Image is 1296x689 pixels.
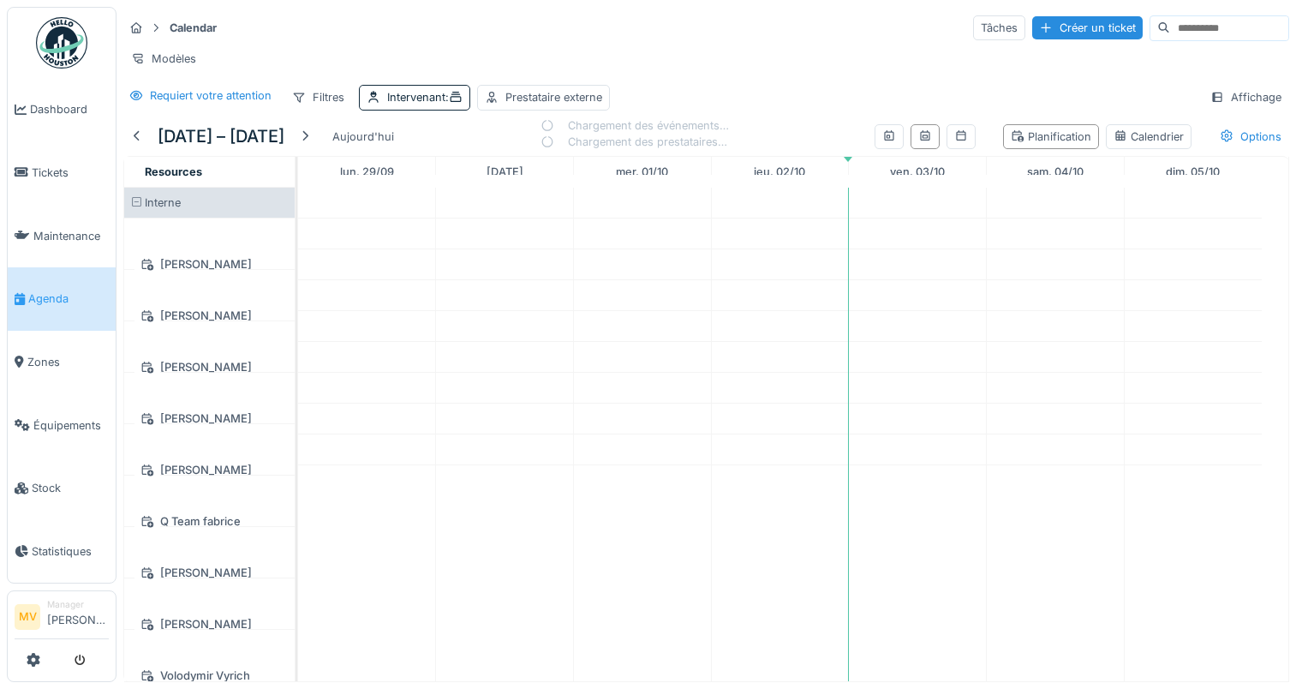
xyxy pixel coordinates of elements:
a: Agenda [8,267,116,331]
a: 4 octobre 2025 [1023,160,1088,183]
span: Tickets [32,165,109,181]
a: 30 septembre 2025 [482,160,528,183]
h5: [DATE] – [DATE] [158,126,284,147]
span: Dashboard [30,101,109,117]
a: MV Manager[PERSON_NAME] [15,598,109,639]
div: [PERSON_NAME] [134,614,284,635]
a: 3 octobre 2025 [886,160,949,183]
a: Statistiques [8,520,116,584]
div: Modèles [123,46,204,71]
div: Calendrier [1114,129,1184,145]
div: [PERSON_NAME] [134,459,284,481]
span: Équipements [33,417,109,434]
li: [PERSON_NAME] [47,598,109,635]
div: Affichage [1203,85,1289,110]
span: Agenda [28,291,109,307]
div: Tâches [973,15,1025,40]
a: Stock [8,457,116,520]
div: Volodymir Vyrich [134,665,284,686]
span: Interne [145,196,181,209]
a: 1 octobre 2025 [612,160,672,183]
div: Intervenant [387,89,463,105]
div: [PERSON_NAME] [134,305,284,327]
img: Badge_color-CXgf-gQk.svg [36,17,87,69]
div: Chargement des événements… [540,117,729,134]
a: Dashboard [8,78,116,141]
span: Maintenance [33,228,109,244]
div: Prestataire externe [505,89,602,105]
a: Maintenance [8,204,116,267]
div: Q Team fabrice [134,511,284,532]
div: Filtres [284,85,352,110]
div: Requiert votre attention [150,87,272,104]
a: Zones [8,331,116,394]
strong: Calendar [163,20,224,36]
span: Resources [145,165,202,178]
div: [PERSON_NAME] [134,254,284,275]
a: 5 octobre 2025 [1162,160,1224,183]
span: Stock [32,480,109,496]
div: Aujourd'hui [325,125,401,148]
a: Tickets [8,141,116,205]
div: Chargement des prestataires… [540,134,729,150]
span: Statistiques [32,543,109,560]
div: Options [1212,124,1289,149]
div: Manager [47,598,109,611]
div: Planification [1011,129,1091,145]
div: Créer un ticket [1032,16,1143,39]
div: [PERSON_NAME] [134,408,284,429]
span: : [445,91,463,104]
div: [PERSON_NAME] [134,562,284,584]
span: Zones [27,354,109,370]
a: 29 septembre 2025 [336,160,398,183]
a: 2 octobre 2025 [750,160,809,183]
a: Équipements [8,393,116,457]
div: [PERSON_NAME] [134,356,284,378]
li: MV [15,604,40,630]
